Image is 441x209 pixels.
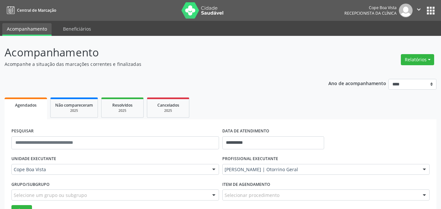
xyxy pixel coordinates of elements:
span: Recepcionista da clínica [344,10,397,16]
span: Agendados [15,102,37,108]
span: Selecione um grupo ou subgrupo [14,192,87,199]
label: Grupo/Subgrupo [11,179,50,189]
button: apps [425,5,436,16]
i:  [415,6,422,13]
div: Cope Boa Vista [344,5,397,10]
span: [PERSON_NAME] | Otorrino Geral [225,166,417,173]
label: Item de agendamento [222,179,270,189]
img: img [399,4,413,17]
button:  [413,4,425,17]
label: PROFISSIONAL EXECUTANTE [222,154,278,164]
a: Central de Marcação [5,5,56,16]
a: Beneficiários [58,23,96,35]
label: PESQUISAR [11,126,34,136]
span: Não compareceram [55,102,93,108]
p: Ano de acompanhamento [328,79,386,87]
div: 2025 [152,108,184,113]
a: Acompanhamento [2,23,52,36]
span: Cope Boa Vista [14,166,206,173]
span: Selecionar procedimento [225,192,279,199]
label: DATA DE ATENDIMENTO [222,126,269,136]
div: 2025 [106,108,139,113]
span: Resolvidos [112,102,133,108]
label: UNIDADE EXECUTANTE [11,154,56,164]
span: Cancelados [157,102,179,108]
p: Acompanhe a situação das marcações correntes e finalizadas [5,61,307,67]
button: Relatórios [401,54,434,65]
div: 2025 [55,108,93,113]
span: Central de Marcação [17,7,56,13]
p: Acompanhamento [5,44,307,61]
